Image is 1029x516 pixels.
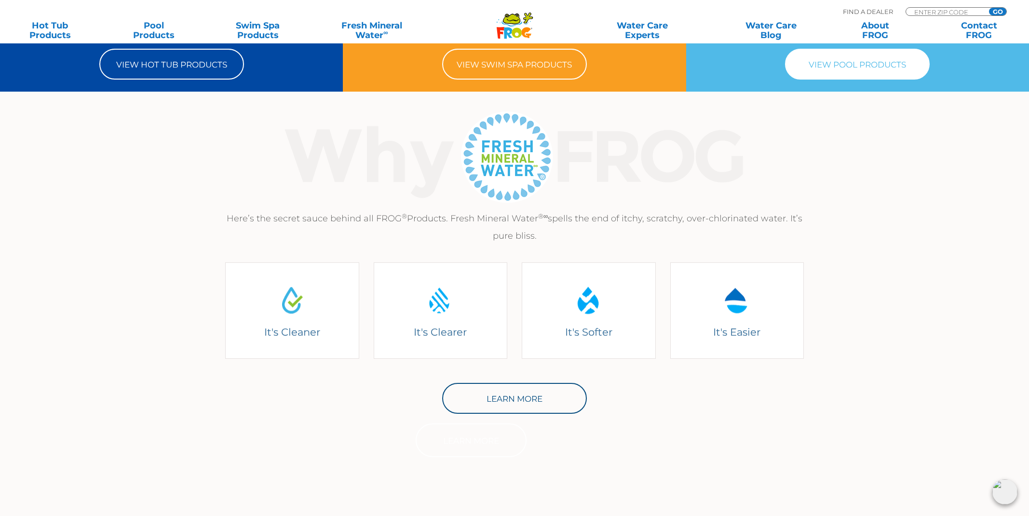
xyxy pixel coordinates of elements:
[266,109,764,205] img: Why Frog
[217,21,298,40] a: Swim SpaProducts
[571,283,607,318] img: Water Drop Icon
[913,8,978,16] input: Zip Code Form
[99,49,244,80] a: View Hot Tub Products
[785,49,930,80] a: View Pool Products
[321,21,422,40] a: Fresh MineralWater∞
[442,49,587,80] a: View Swim Spa Products
[677,326,797,339] h4: It's Easier
[274,283,310,318] img: Water Drop Icon
[416,423,527,457] a: Learn More
[383,28,388,36] sup: ∞
[938,21,1019,40] a: ContactFROG
[992,479,1017,504] img: openIcon
[218,210,811,244] p: Here’s the secret sauce behind all FROG Products. Fresh Mineral Water spells the end of itchy, sc...
[577,21,708,40] a: Water CareExperts
[731,21,812,40] a: Water CareBlog
[422,283,458,318] img: Water Drop Icon
[113,21,194,40] a: PoolProducts
[835,21,916,40] a: AboutFROG
[538,212,548,220] sup: ®∞
[10,21,91,40] a: Hot TubProducts
[719,283,755,318] img: Water Drop Icon
[843,7,893,16] p: Find A Dealer
[232,326,352,339] h4: It's Cleaner
[442,383,587,414] a: Learn More
[380,326,500,339] h4: It's Clearer
[529,326,649,339] h4: It's Softer
[402,212,407,220] sup: ®
[989,8,1006,15] input: GO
